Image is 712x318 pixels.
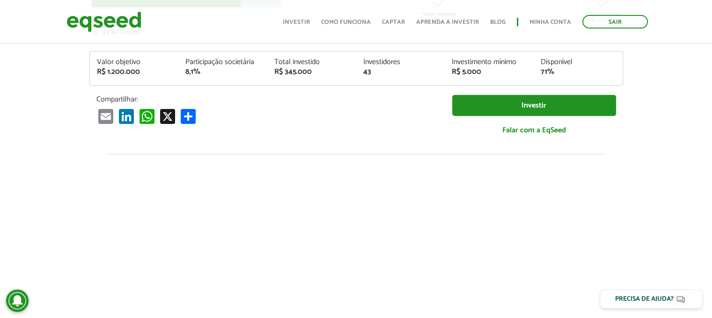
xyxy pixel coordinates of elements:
[117,108,136,124] a: LinkedIn
[66,9,141,34] img: EqSeed
[363,68,438,76] div: 43
[541,58,616,66] div: Disponível
[185,68,260,76] div: 8,1%
[452,121,616,140] a: Falar com a EqSeed
[490,19,506,25] a: Blog
[97,58,172,66] div: Valor objetivo
[582,15,648,29] a: Sair
[382,19,405,25] a: Captar
[158,108,177,124] a: X
[138,108,156,124] a: WhatsApp
[185,58,260,66] div: Participação societária
[452,58,527,66] div: Investimento mínimo
[96,95,438,104] p: Compartilhar:
[416,19,479,25] a: Aprenda a investir
[541,68,616,76] div: 71%
[97,68,172,76] div: R$ 1.200.000
[274,68,349,76] div: R$ 345.000
[529,19,571,25] a: Minha conta
[452,95,616,116] a: Investir
[363,58,438,66] div: Investidores
[283,19,310,25] a: Investir
[274,58,349,66] div: Total investido
[321,19,371,25] a: Como funciona
[179,108,198,124] a: Compartilhar
[452,68,527,76] div: R$ 5.000
[96,108,115,124] a: Email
